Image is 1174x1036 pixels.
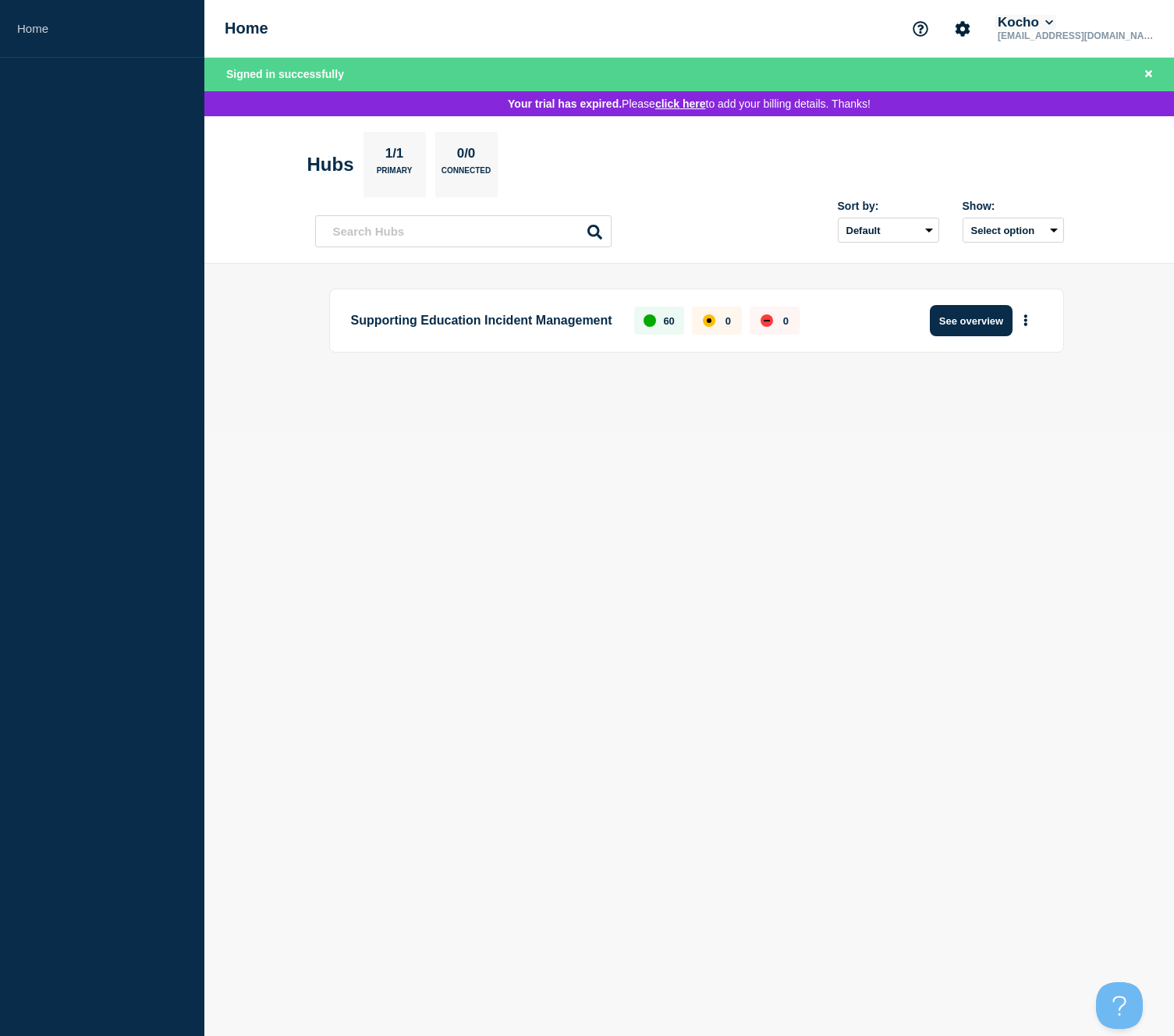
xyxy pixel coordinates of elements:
button: Account settings [946,12,979,45]
p: Connected [442,166,491,183]
p: 1/1 [379,146,410,166]
select: Sort by [838,218,939,243]
h1: Home [225,20,268,37]
button: Close banner [1139,66,1158,83]
button: See overview [930,305,1013,336]
button: Select option [963,218,1064,243]
iframe: Help Scout Beacon - Open [1096,982,1143,1029]
p: Primary [377,166,413,183]
p: 0/0 [451,146,481,166]
div: affected [703,314,715,327]
p: 60 [663,315,674,327]
button: Support [904,12,937,45]
input: Search Hubs [315,215,612,247]
a: click here [655,98,706,110]
span: Your trial has expired. [508,98,622,110]
p: 0 [725,315,731,327]
p: Supporting Education Incident Management [351,305,617,336]
div: Show: [963,200,1064,212]
button: More actions [1016,307,1036,335]
button: Kocho [995,15,1056,30]
div: Please to add your billing details. Thanks! [211,98,1168,110]
p: [EMAIL_ADDRESS][DOMAIN_NAME] [995,30,1157,41]
div: down [761,314,773,327]
p: 0 [783,315,789,327]
span: Signed in successfully [226,68,344,80]
h2: Hubs [307,154,354,176]
div: up [644,314,656,327]
div: Sort by: [838,200,939,212]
